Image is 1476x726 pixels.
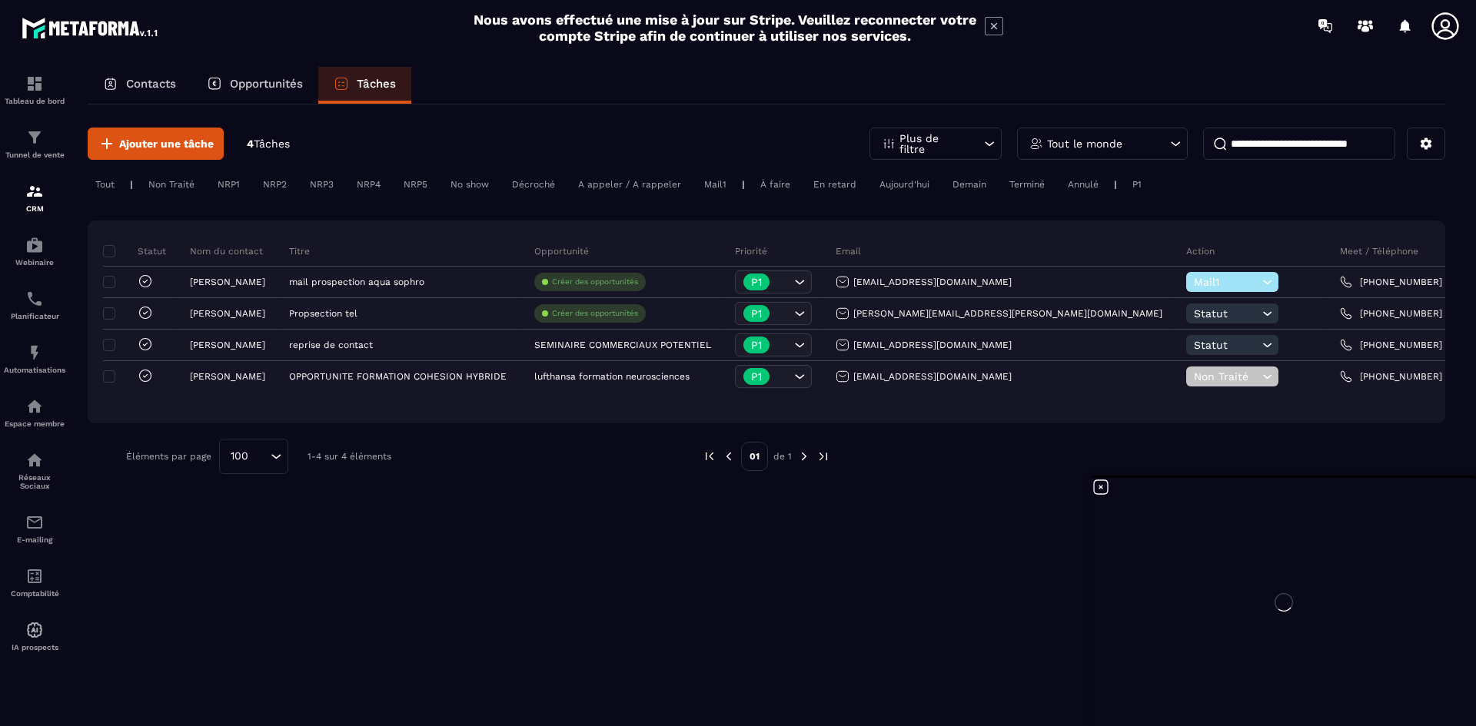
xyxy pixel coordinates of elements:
span: Statut [1194,307,1258,320]
span: Mail1 [1194,276,1258,288]
p: SEMINAIRE COMMERCIAUX POTENTIEL [534,340,711,350]
p: P1 [751,340,762,350]
a: automationsautomationsWebinaire [4,224,65,278]
div: Mail1 [696,175,734,194]
p: [PERSON_NAME] [190,340,265,350]
p: Propsection tel [289,308,357,319]
img: formation [25,75,44,93]
img: automations [25,236,44,254]
a: formationformationCRM [4,171,65,224]
img: social-network [25,451,44,469]
img: email [25,513,44,532]
a: accountantaccountantComptabilité [4,555,65,609]
p: Tableau de bord [4,97,65,105]
img: automations [25,397,44,416]
h2: Nous avons effectué une mise à jour sur Stripe. Veuillez reconnecter votre compte Stripe afin de ... [473,12,977,44]
a: schedulerschedulerPlanificateur [4,278,65,332]
img: formation [25,128,44,147]
a: automationsautomationsAutomatisations [4,332,65,386]
p: reprise de contact [289,340,373,350]
div: Tout [88,175,122,194]
span: Non Traité [1194,370,1258,383]
a: automationsautomationsEspace membre [4,386,65,439]
div: Aujourd'hui [872,175,937,194]
a: formationformationTunnel de vente [4,117,65,171]
div: À faire [753,175,798,194]
p: 4 [247,137,290,151]
p: Éléments par page [126,451,211,462]
p: P1 [751,277,762,287]
img: prev [703,449,716,463]
p: Tout le monde [1047,138,1122,149]
a: Contacts [88,67,191,104]
a: Opportunités [191,67,318,104]
p: [PERSON_NAME] [190,308,265,319]
div: NRP5 [396,175,435,194]
p: lufthansa formation neurosciences [534,371,690,382]
p: Réseaux Sociaux [4,473,65,490]
p: Tunnel de vente [4,151,65,159]
p: E-mailing [4,535,65,544]
a: emailemailE-mailing [4,502,65,555]
div: Demain [945,175,994,194]
a: [PHONE_NUMBER] [1340,276,1442,288]
p: Titre [289,245,310,257]
p: Email [836,245,861,257]
p: Action [1186,245,1215,257]
p: IA prospects [4,643,65,651]
p: P1 [751,308,762,319]
img: formation [25,182,44,201]
p: | [130,179,133,190]
p: Opportunités [230,77,303,91]
p: Créer des opportunités [552,277,638,287]
p: Créer des opportunités [552,308,638,319]
div: Décroché [504,175,563,194]
p: | [1114,179,1117,190]
p: Nom du contact [190,245,263,257]
p: Priorité [735,245,767,257]
img: logo [22,14,160,41]
div: En retard [806,175,864,194]
div: P1 [1125,175,1149,194]
span: Ajouter une tâche [119,136,214,151]
span: 100 [225,448,254,465]
p: P1 [751,371,762,382]
p: Planificateur [4,312,65,320]
div: NRP2 [255,175,294,194]
div: A appeler / A rappeler [570,175,689,194]
p: OPPORTUNITE FORMATION COHESION HYBRIDE [289,371,507,382]
div: NRP1 [210,175,248,194]
button: Ajouter une tâche [88,128,224,160]
span: Statut [1194,339,1258,351]
div: No show [443,175,497,194]
a: Tâches [318,67,411,104]
img: accountant [25,567,44,585]
p: Espace membre [4,419,65,428]
p: Opportunité [534,245,589,257]
img: automations [25,343,44,362]
p: | [742,179,745,190]
p: de 1 [773,450,792,462]
p: 01 [741,442,768,471]
span: Tâches [254,138,290,150]
p: Webinaire [4,258,65,267]
div: NRP3 [302,175,341,194]
p: [PERSON_NAME] [190,371,265,382]
p: Plus de filtre [899,133,967,154]
img: automations [25,621,44,639]
p: mail prospection aqua sophro [289,277,424,287]
p: Contacts [126,77,176,91]
img: next [797,449,811,463]
div: Non Traité [141,175,202,194]
p: Tâches [357,77,396,91]
p: Meet / Téléphone [1340,245,1418,257]
a: [PHONE_NUMBER] [1340,307,1442,320]
div: Annulé [1060,175,1106,194]
a: [PHONE_NUMBER] [1340,370,1442,383]
p: Comptabilité [4,589,65,598]
a: formationformationTableau de bord [4,63,65,117]
img: prev [722,449,736,463]
input: Search for option [254,448,267,465]
a: [PHONE_NUMBER] [1340,339,1442,351]
img: next [816,449,830,463]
